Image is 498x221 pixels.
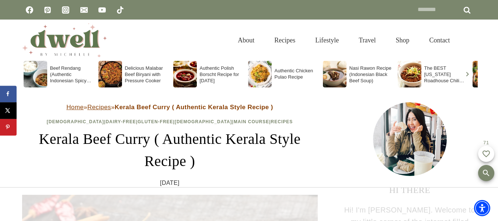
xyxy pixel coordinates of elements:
[66,104,273,111] span: » »
[40,3,55,17] a: Pinterest
[234,119,269,124] a: Main Course
[349,28,386,52] a: Travel
[419,28,460,52] a: Contact
[175,119,232,124] a: [DEMOGRAPHIC_DATA]
[113,3,128,17] a: TikTok
[474,200,490,216] div: Accessibility Menu
[87,104,111,111] a: Recipes
[386,28,419,52] a: Shop
[47,119,104,124] a: [DEMOGRAPHIC_DATA]
[228,28,264,52] a: About
[22,3,37,17] a: Facebook
[66,104,84,111] a: Home
[58,3,73,17] a: Instagram
[47,119,293,124] span: | | | | |
[106,119,136,124] a: Dairy-Free
[95,3,109,17] a: YouTube
[115,104,273,111] strong: Kerala Beef Curry ( Authentic Kerala Style Recipe )
[22,128,318,172] h1: Kerala Beef Curry ( Authentic Kerala Style Recipe )
[190,195,308,214] iframe: Advertisement
[22,23,107,57] img: DWELL by michelle
[344,183,476,197] h3: HI THERE
[228,28,460,52] nav: Primary Navigation
[160,178,180,188] time: [DATE]
[77,3,91,17] a: Email
[137,119,173,124] a: Gluten-Free
[305,28,349,52] a: Lifestyle
[264,28,305,52] a: Recipes
[271,119,293,124] a: Recipes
